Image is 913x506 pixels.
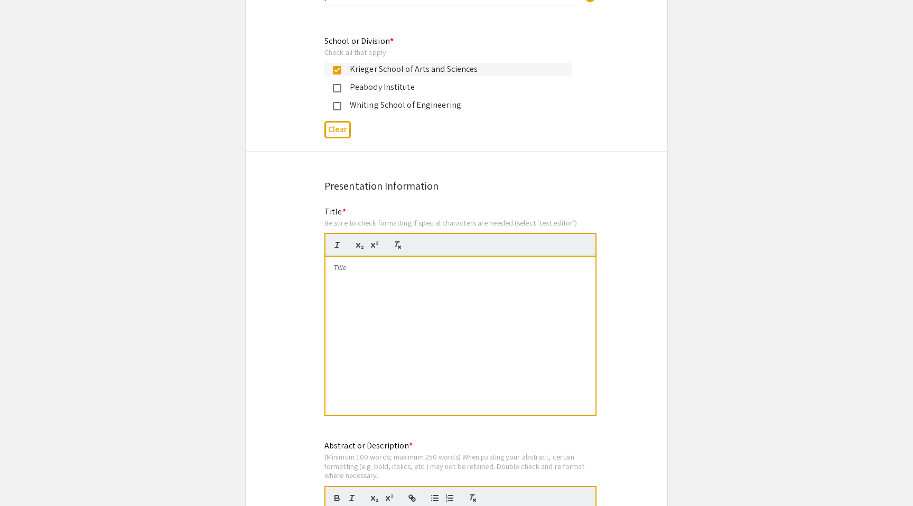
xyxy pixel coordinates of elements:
div: Check all that apply [324,48,572,57]
div: (Minimum 100 words; maximum 250 words) When pasting your abstract, certain formatting (e.g. bold,... [324,452,597,480]
mat-label: School or Division [324,35,394,46]
div: Be sure to check formatting if special characters are needed (select ‘text editor’) [324,218,597,228]
iframe: Chat [8,458,45,498]
div: Presentation Information [324,178,589,194]
mat-label: Title [324,206,346,217]
div: Whiting School of Engineering [341,99,563,111]
mat-label: Abstract or Description [324,440,413,451]
div: Peabody Institute [341,81,563,93]
div: Krieger School of Arts and Sciences [341,63,563,76]
button: Clear [324,121,351,138]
